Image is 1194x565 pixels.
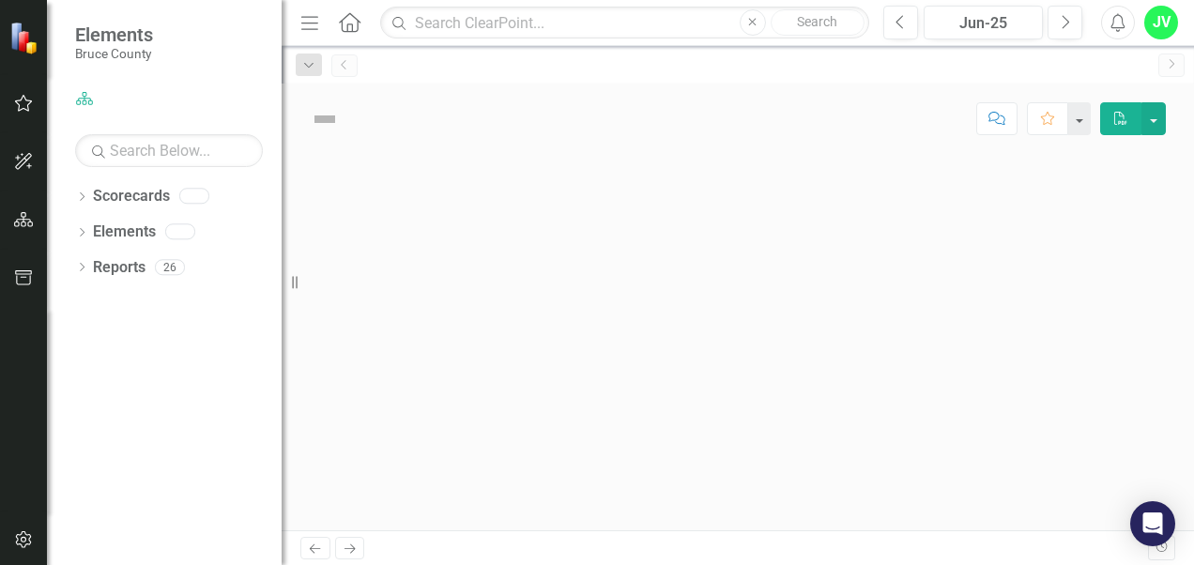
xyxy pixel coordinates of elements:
[75,46,153,61] small: Bruce County
[93,257,145,279] a: Reports
[9,22,42,54] img: ClearPoint Strategy
[771,9,865,36] button: Search
[1130,501,1175,546] div: Open Intercom Messenger
[924,6,1043,39] button: Jun-25
[1144,6,1178,39] button: JV
[797,14,837,29] span: Search
[93,186,170,207] a: Scorecards
[310,104,340,134] img: Not Defined
[75,23,153,46] span: Elements
[93,221,156,243] a: Elements
[75,134,263,167] input: Search Below...
[930,12,1036,35] div: Jun-25
[380,7,869,39] input: Search ClearPoint...
[155,259,185,275] div: 26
